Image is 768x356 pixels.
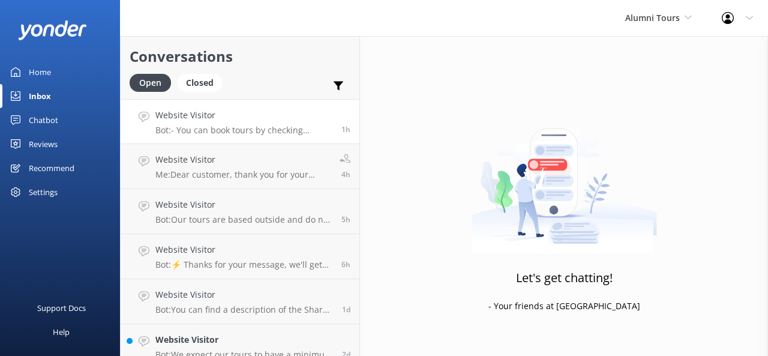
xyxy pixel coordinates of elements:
p: Bot: ⚡ Thanks for your message, we'll get back to you as soon as we can. You're also welcome to k... [155,259,332,270]
p: Bot: Our tours are based outside and do not guarantee entry to colleges unless a relevant add-on ... [155,214,332,225]
span: Aug 25 2025 01:37pm (UTC +01:00) Europe/Dublin [341,124,350,134]
h4: Website Visitor [155,198,332,211]
div: Recommend [29,156,74,180]
a: Website VisitorBot:- You can book tours by checking availability online at [URL][DOMAIN_NAME]. - ... [121,99,359,144]
a: Closed [177,76,229,89]
h4: Website Visitor [155,109,332,122]
div: Settings [29,180,58,204]
h4: Website Visitor [155,333,333,346]
a: Website VisitorBot:You can find a description of the Shared Cambridge University Walking Tour, le... [121,279,359,324]
a: Website VisitorMe:Dear customer, thank you for your message. Could you please clarify what you me... [121,144,359,189]
span: Alumni Tours [625,12,680,23]
span: Aug 25 2025 09:07am (UTC +01:00) Europe/Dublin [341,214,350,225]
p: Me: Dear customer, thank you for your message. Could you please clarify what you mean? Kind regards. [155,169,331,180]
img: artwork of a man stealing a conversation from at giant smartphone [472,103,657,253]
div: Reviews [29,132,58,156]
div: Closed [177,74,223,92]
span: Aug 25 2025 10:42am (UTC +01:00) Europe/Dublin [341,169,350,180]
p: Bot: - You can book tours by checking availability online at [URL][DOMAIN_NAME]. - Cambridge walk... [155,125,332,136]
p: - Your friends at [GEOGRAPHIC_DATA] [488,300,640,313]
h4: Website Visitor [155,243,332,256]
h2: Conversations [130,45,350,68]
p: Bot: You can find a description of the Shared Cambridge University Walking Tour, led by Universit... [155,304,333,315]
div: Inbox [29,84,51,108]
img: yonder-white-logo.png [18,20,87,40]
a: Website VisitorBot:Our tours are based outside and do not guarantee entry to colleges unless a re... [121,189,359,234]
h4: Website Visitor [155,288,333,301]
div: Open [130,74,171,92]
div: Help [53,320,70,344]
span: Aug 23 2025 06:29pm (UTC +01:00) Europe/Dublin [342,304,350,315]
h4: Website Visitor [155,153,331,166]
a: Open [130,76,177,89]
h3: Let's get chatting! [516,268,613,288]
a: Website VisitorBot:⚡ Thanks for your message, we'll get back to you as soon as we can. You're als... [121,234,359,279]
span: Aug 25 2025 08:28am (UTC +01:00) Europe/Dublin [341,259,350,270]
div: Support Docs [37,296,86,320]
div: Chatbot [29,108,58,132]
div: Home [29,60,51,84]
